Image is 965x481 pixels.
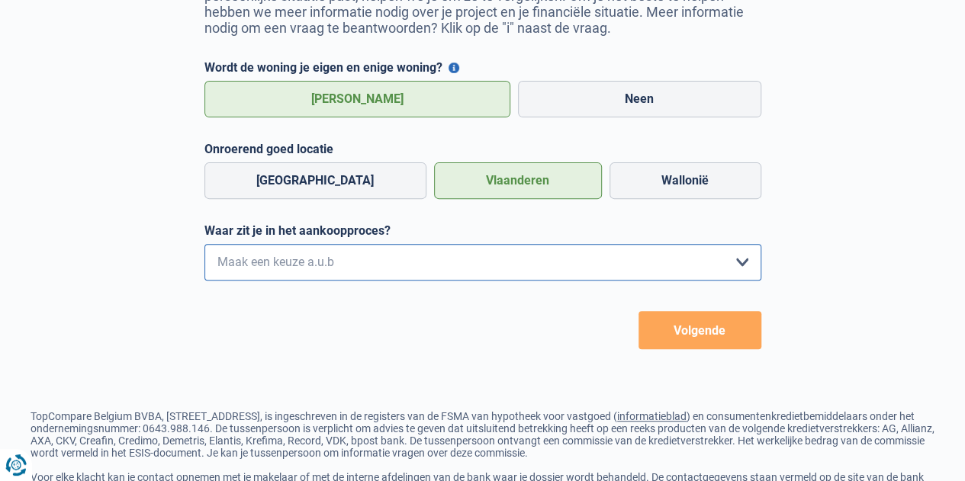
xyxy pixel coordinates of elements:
[617,410,687,422] a: informatieblad
[204,162,426,199] label: [GEOGRAPHIC_DATA]
[610,162,761,199] label: Wallonië
[204,81,511,117] label: [PERSON_NAME]
[204,142,761,156] label: Onroerend goed locatie
[204,60,761,75] label: Wordt de woning je eigen en enige woning?
[639,311,761,349] button: Volgende
[518,81,761,117] label: Neen
[434,162,602,199] label: Vlaanderen
[4,306,5,306] img: Advertisement
[204,223,761,238] label: Waar zit je in het aankoopproces?
[449,63,459,73] button: Wordt de woning je eigen en enige woning?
